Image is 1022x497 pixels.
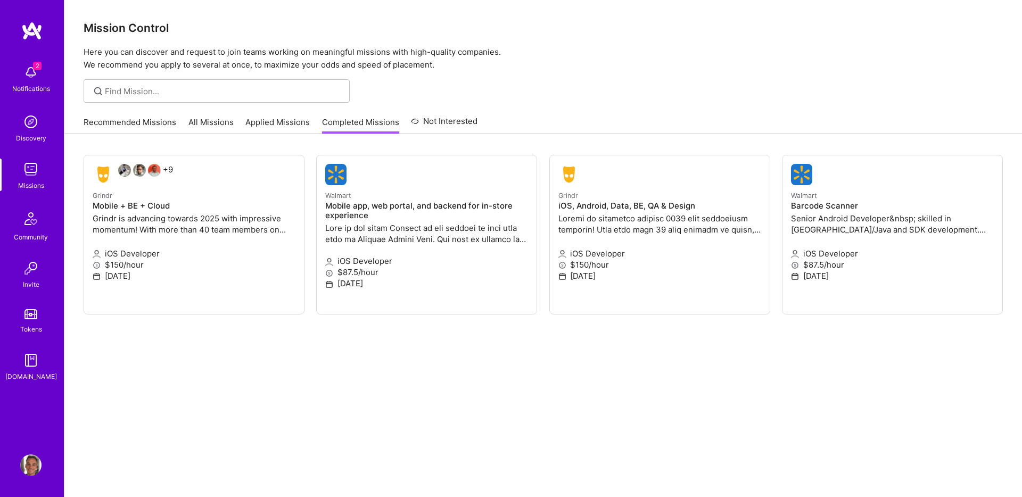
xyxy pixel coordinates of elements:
[93,272,101,280] i: icon Calendar
[791,248,994,259] p: iOS Developer
[93,213,295,235] p: Grindr is advancing towards 2025 with impressive momentum! With more than 40 team members on boar...
[782,155,1002,314] a: Walmart company logoWalmartBarcode ScannerSenior Android Developer&nbsp; skilled in [GEOGRAPHIC_D...
[20,62,42,83] img: bell
[325,192,351,200] small: Walmart
[791,250,799,258] i: icon Applicant
[20,258,42,279] img: Invite
[93,201,295,211] h4: Mobile + BE + Cloud
[558,272,566,280] i: icon Calendar
[558,270,761,281] p: [DATE]
[93,164,173,185] div: +9
[791,213,994,235] p: Senior Android Developer&nbsp; skilled in [GEOGRAPHIC_DATA]/Java and SDK development. You’ll lead...
[791,270,994,281] p: [DATE]
[325,255,528,267] p: iOS Developer
[558,248,761,259] p: iOS Developer
[791,201,994,211] h4: Barcode Scanner
[84,21,1003,35] h3: Mission Control
[18,206,44,231] img: Community
[93,164,114,185] img: Grindr company logo
[411,115,477,134] a: Not Interested
[20,111,42,132] img: discovery
[791,164,812,185] img: Walmart company logo
[791,192,817,200] small: Walmart
[84,46,1003,71] p: Here you can discover and request to join teams working on meaningful missions with high-quality ...
[14,231,48,243] div: Community
[558,213,761,235] p: Loremi do sitametco adipisc 0039 elit seddoeiusm temporin! Utla etdo magn 39 aliq enimadm ve quis...
[325,258,333,266] i: icon Applicant
[245,117,310,134] a: Applied Missions
[325,269,333,277] i: icon MoneyGray
[791,272,799,280] i: icon Calendar
[16,132,46,144] div: Discovery
[558,164,580,185] img: Grindr company logo
[188,117,234,134] a: All Missions
[20,350,42,371] img: guide book
[93,192,112,200] small: Grindr
[317,155,537,314] a: Walmart company logoWalmartMobile app, web portal, and backend for in-store experienceLore ip dol...
[93,248,295,259] p: iOS Developer
[84,117,176,134] a: Recommended Missions
[322,117,399,134] a: Completed Missions
[93,270,295,281] p: [DATE]
[791,259,994,270] p: $87.5/hour
[20,159,42,180] img: teamwork
[558,192,578,200] small: Grindr
[325,267,528,278] p: $87.5/hour
[148,164,161,177] img: Karthik Kamaraj
[558,261,566,269] i: icon MoneyGray
[325,164,347,185] img: Walmart company logo
[550,155,770,314] a: Grindr company logoGrindriOS, Android, Data, BE, QA & DesignLoremi do sitametco adipisc 0039 elit...
[20,324,42,335] div: Tokens
[23,279,39,290] div: Invite
[84,155,304,314] a: Grindr company logoChad NewbryAndrew HunzekerHesedKarthik Kamaraj+9GrindrMobile + BE + CloudGrind...
[18,454,44,476] a: User Avatar
[24,309,37,319] img: tokens
[93,259,295,270] p: $150/hour
[558,201,761,211] h4: iOS, Android, Data, BE, QA & Design
[325,222,528,245] p: Lore ip dol sitam Consect ad eli seddoei te inci utla etdo ma Aliquae Admini Veni. Qui nost ex ul...
[133,164,146,177] img: Andrew HunzekerHesed
[118,164,131,177] img: Chad Newbry
[325,201,528,220] h4: Mobile app, web portal, and backend for in-store experience
[791,261,799,269] i: icon MoneyGray
[105,86,342,97] input: Find Mission...
[93,250,101,258] i: icon Applicant
[325,280,333,288] i: icon Calendar
[20,454,42,476] img: User Avatar
[93,261,101,269] i: icon MoneyGray
[92,85,104,97] i: icon SearchGrey
[33,62,42,70] span: 2
[558,250,566,258] i: icon Applicant
[558,259,761,270] p: $150/hour
[325,278,528,289] p: [DATE]
[12,83,50,94] div: Notifications
[21,21,43,40] img: logo
[5,371,57,382] div: [DOMAIN_NAME]
[18,180,44,191] div: Missions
